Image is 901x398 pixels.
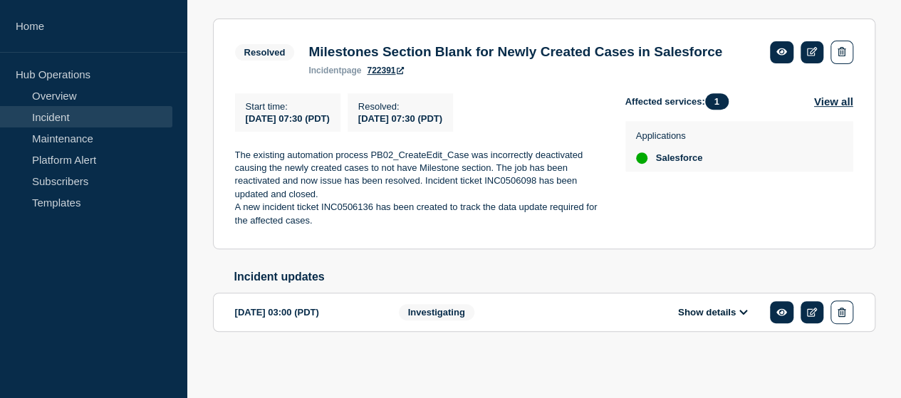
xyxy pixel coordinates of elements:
div: up [636,152,647,164]
span: Investigating [399,304,474,320]
p: page [308,66,361,75]
span: [DATE] 07:30 (PDT) [246,113,330,124]
p: Resolved : [358,101,442,112]
p: The existing automation process PB02_CreateEdit_Case was incorrectly deactivated causing the newl... [235,149,603,201]
span: 1 [705,93,729,110]
button: View all [814,93,853,110]
p: Applications [636,130,703,141]
span: Affected services: [625,93,736,110]
p: Start time : [246,101,330,112]
span: [DATE] 07:30 (PDT) [358,113,442,124]
p: A new incident ticket INC0506136 has been created to track the data update required for the affec... [235,201,603,227]
span: Salesforce [656,152,703,164]
a: 722391 [367,66,404,75]
button: Show details [674,306,752,318]
span: incident [308,66,341,75]
span: Resolved [235,44,295,61]
h3: Milestones Section Blank for Newly Created Cases in Salesforce [308,44,722,60]
h2: Incident updates [234,271,875,283]
div: [DATE] 03:00 (PDT) [235,300,377,324]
